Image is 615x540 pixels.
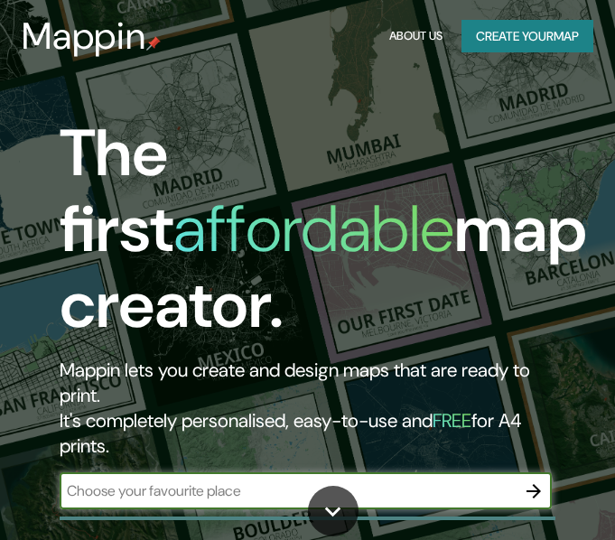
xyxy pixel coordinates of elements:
[60,358,552,459] h2: Mappin lets you create and design maps that are ready to print. It's completely personalised, eas...
[461,20,593,53] button: Create yourmap
[433,408,471,433] h5: FREE
[146,36,161,51] img: mappin-pin
[173,187,454,271] h1: affordable
[60,116,587,358] h1: The first map creator.
[60,480,516,501] input: Choose your favourite place
[385,20,447,53] button: About Us
[22,14,146,58] h3: Mappin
